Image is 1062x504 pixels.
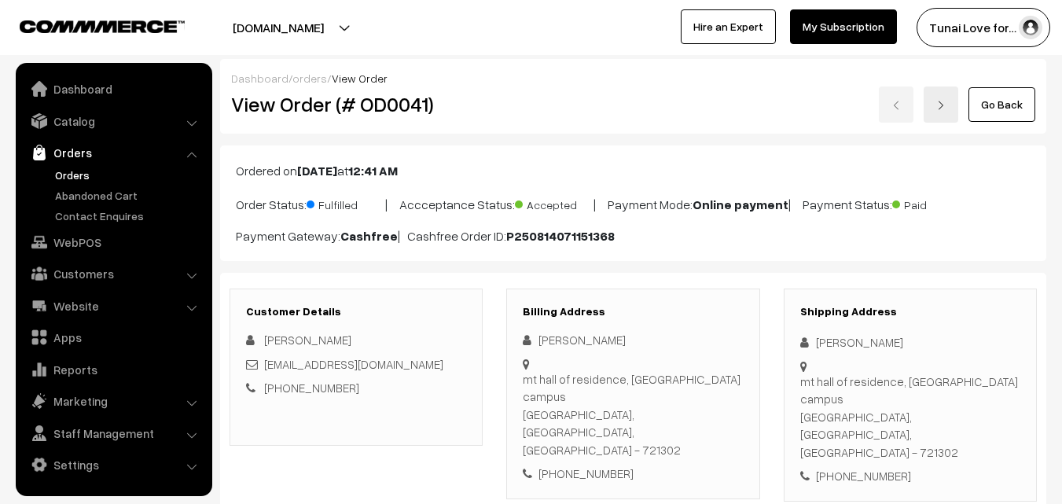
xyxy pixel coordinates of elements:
a: COMMMERCE [20,16,157,35]
p: Order Status: | Accceptance Status: | Payment Mode: | Payment Status: [236,193,1031,214]
a: Customers [20,259,207,288]
a: Dashboard [20,75,207,103]
span: Accepted [515,193,593,213]
a: [PHONE_NUMBER] [264,381,359,395]
a: Apps [20,323,207,351]
img: COMMMERCE [20,20,185,32]
a: Orders [20,138,207,167]
a: Settings [20,451,207,479]
button: [DOMAIN_NAME] [178,8,379,47]
a: Go Back [968,87,1035,122]
a: WebPOS [20,228,207,256]
span: Paid [892,193,971,213]
div: mt hall of residence, [GEOGRAPHIC_DATA] campus [GEOGRAPHIC_DATA], [GEOGRAPHIC_DATA], [GEOGRAPHIC_... [523,370,743,459]
b: 12:41 AM [348,163,398,178]
div: [PERSON_NAME] [800,333,1020,351]
div: mt hall of residence, [GEOGRAPHIC_DATA] campus [GEOGRAPHIC_DATA], [GEOGRAPHIC_DATA], [GEOGRAPHIC_... [800,373,1020,462]
div: [PHONE_NUMBER] [800,467,1020,485]
a: Staff Management [20,419,207,447]
p: Ordered on at [236,161,1031,180]
img: user [1019,16,1042,39]
button: Tunai Love for… [917,8,1050,47]
span: [PERSON_NAME] [264,333,351,347]
div: [PHONE_NUMBER] [523,465,743,483]
a: Reports [20,355,207,384]
a: Abandoned Cart [51,187,207,204]
a: Dashboard [231,72,288,85]
span: Fulfilled [307,193,385,213]
a: orders [292,72,327,85]
img: right-arrow.png [936,101,946,110]
b: Online payment [693,197,788,212]
b: Cashfree [340,228,398,244]
div: / / [231,70,1035,86]
div: [PERSON_NAME] [523,331,743,349]
a: Hire an Expert [681,9,776,44]
span: View Order [332,72,388,85]
h3: Billing Address [523,305,743,318]
a: Website [20,292,207,320]
p: Payment Gateway: | Cashfree Order ID: [236,226,1031,245]
h2: View Order (# OD0041) [231,92,483,116]
b: [DATE] [297,163,337,178]
h3: Shipping Address [800,305,1020,318]
a: Orders [51,167,207,183]
a: [EMAIL_ADDRESS][DOMAIN_NAME] [264,357,443,371]
b: P250814071151368 [506,228,615,244]
h3: Customer Details [246,305,466,318]
a: Catalog [20,107,207,135]
a: Marketing [20,387,207,415]
a: Contact Enquires [51,208,207,224]
a: My Subscription [790,9,897,44]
